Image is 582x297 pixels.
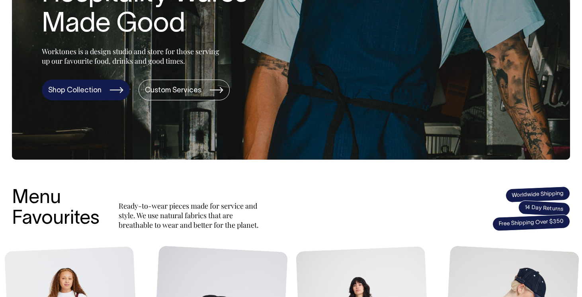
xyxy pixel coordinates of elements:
[119,201,262,230] p: Ready-to-wear pieces made for service and style. We use natural fabrics that are breathable to we...
[139,80,230,100] a: Custom Services
[518,200,570,217] span: 14 Day Returns
[42,47,223,66] p: Worktones is a design studio and store for those serving up our favourite food, drinks and good t...
[42,80,130,100] a: Shop Collection
[505,186,570,203] span: Worldwide Shipping
[492,214,570,231] span: Free Shipping Over $350
[12,188,100,230] h3: Menu Favourites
